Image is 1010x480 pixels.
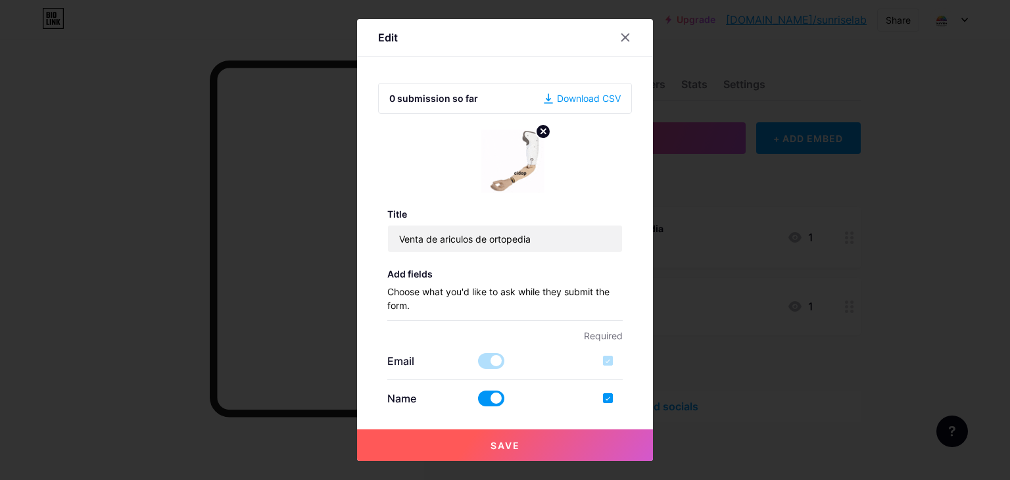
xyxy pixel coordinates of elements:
[387,285,623,320] p: Choose what you'd like to ask while they submit the form.
[387,329,623,343] p: Required
[481,130,544,193] img: link_thumbnail
[357,429,653,461] button: Save
[387,268,623,279] h3: Add fields
[388,226,623,252] input: Title
[387,391,466,406] p: Name
[378,30,398,45] div: Edit
[387,353,466,369] p: Email
[491,440,520,451] span: Save
[387,208,623,220] h3: Title
[389,91,478,105] div: 0 submission so far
